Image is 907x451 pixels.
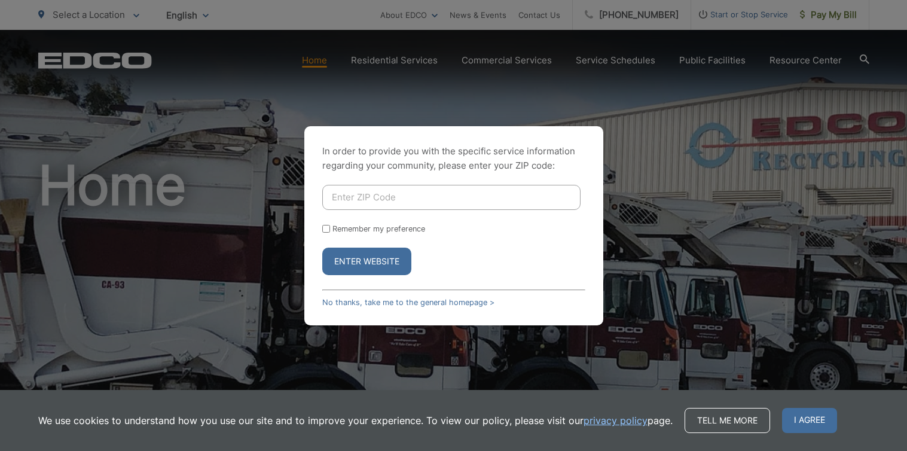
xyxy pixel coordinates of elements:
a: privacy policy [584,413,648,428]
button: Enter Website [322,248,411,275]
label: Remember my preference [332,224,425,233]
a: No thanks, take me to the general homepage > [322,298,494,307]
p: We use cookies to understand how you use our site and to improve your experience. To view our pol... [38,413,673,428]
a: Tell me more [685,408,770,433]
input: Enter ZIP Code [322,185,581,210]
span: I agree [782,408,837,433]
p: In order to provide you with the specific service information regarding your community, please en... [322,144,585,173]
